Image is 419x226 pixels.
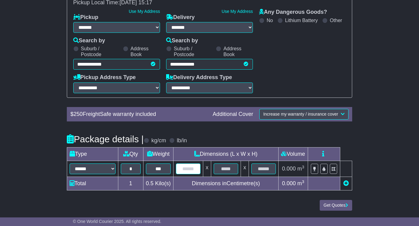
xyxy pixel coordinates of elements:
td: Weight [143,147,173,161]
td: Qty [118,147,143,161]
td: Dimensions in Centimetre(s) [173,177,278,190]
label: lb/in [177,137,187,144]
td: x [241,161,249,177]
label: Lithium Battery [285,17,318,23]
button: Get Quotes [320,200,352,211]
td: x [203,161,211,177]
button: Increase my warranty / insurance cover [259,109,349,120]
td: 1 [118,177,143,190]
div: Additional Cover [210,111,256,118]
label: No [267,17,273,23]
label: Delivery [166,14,195,21]
sup: 3 [302,165,304,169]
label: Pickup [73,14,98,21]
span: 0.000 [282,166,296,172]
span: © One World Courier 2025. All rights reserved. [73,219,162,224]
label: Search by [166,37,198,44]
a: Add new item [343,180,349,186]
td: Kilo(s) [143,177,173,190]
label: kg/cm [151,137,166,144]
a: Use My Address [129,9,160,14]
h4: Package details | [67,134,144,144]
span: 0.5 [146,180,154,186]
label: Search by [73,37,105,44]
span: Increase my warranty / insurance cover [263,112,338,117]
span: m [297,166,304,172]
label: Address Book [131,46,160,57]
label: Suburb / Postcode [81,46,120,57]
td: Volume [278,147,308,161]
td: Type [67,147,118,161]
label: Pickup Address Type [73,74,136,81]
span: 250 [74,111,83,117]
label: Delivery Address Type [166,74,232,81]
td: Total [67,177,118,190]
span: m [297,180,304,186]
div: $ FreightSafe warranty included [67,111,210,118]
label: Address Book [223,46,253,57]
sup: 3 [302,179,304,184]
td: Dimensions (L x W x H) [173,147,278,161]
a: Use My Address [222,9,253,14]
label: Suburb / Postcode [174,46,213,57]
span: 0.000 [282,180,296,186]
label: Any Dangerous Goods? [259,9,327,16]
label: Other [330,17,342,23]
